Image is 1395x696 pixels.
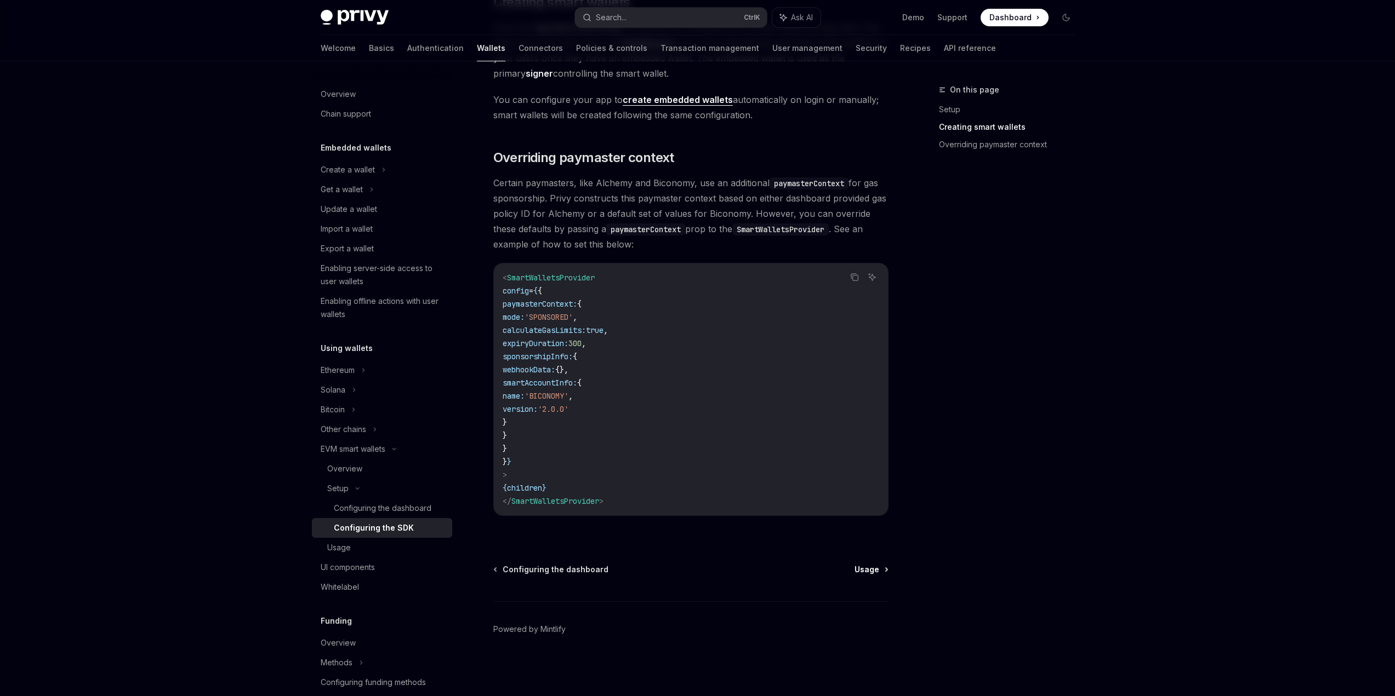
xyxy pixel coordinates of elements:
a: Whitelabel [312,577,452,597]
a: Overview [312,633,452,653]
div: Import a wallet [321,222,373,235]
div: Overview [321,88,356,101]
span: > [503,470,507,480]
a: Security [856,35,887,61]
a: Wallets [477,35,505,61]
button: Search...CtrlK [575,8,767,27]
span: calculateGasLimits: [503,325,586,335]
div: Ethereum [321,364,355,377]
div: Overview [321,636,356,649]
span: } [503,430,507,440]
div: Export a wallet [321,242,374,255]
span: , [568,391,573,401]
span: name: [503,391,525,401]
code: SmartWalletsProvider [732,223,829,235]
button: Toggle dark mode [1057,9,1075,26]
div: Configuring the SDK [334,521,414,534]
div: Configuring the dashboard [334,502,431,515]
a: Overview [312,459,452,479]
div: Create a wallet [321,163,375,176]
div: Enabling server-side access to user wallets [321,262,446,288]
span: 'SPONSORED' [525,312,573,322]
a: Configuring the dashboard [494,564,608,575]
span: children [507,483,542,493]
div: Search... [596,11,627,24]
span: mode: [503,312,525,322]
span: , [603,325,608,335]
span: SmartWalletsProvider [511,496,599,506]
h5: Funding [321,614,352,628]
div: Solana [321,383,345,396]
a: Dashboard [981,9,1049,26]
div: Update a wallet [321,203,377,216]
span: { [538,286,542,296]
a: UI components [312,557,452,577]
span: 300 [568,338,582,348]
span: 'BICONOMY' [525,391,568,401]
span: Overriding paymaster context [493,149,674,166]
a: User management [772,35,842,61]
span: true [586,325,603,335]
span: } [503,417,507,427]
a: Recipes [900,35,931,61]
a: Configuring funding methods [312,672,452,692]
span: SmartWalletsProvider [507,273,595,283]
span: On this page [950,83,999,96]
span: {}, [555,365,568,375]
span: </ [503,496,511,506]
span: Dashboard [989,12,1032,23]
span: sponsorshipInfo: [503,352,573,361]
div: Configuring funding methods [321,676,426,689]
a: Transaction management [661,35,759,61]
a: Enabling server-side access to user wallets [312,258,452,291]
span: , [582,338,586,348]
div: Whitelabel [321,580,359,594]
a: Basics [369,35,394,61]
div: Bitcoin [321,403,345,416]
div: Setup [327,482,349,495]
a: API reference [944,35,996,61]
a: Powered by Mintlify [493,624,566,635]
button: Ask AI [772,8,821,27]
span: } [503,444,507,453]
a: Setup [939,101,1084,118]
div: Other chains [321,423,366,436]
span: config [503,286,529,296]
a: Welcome [321,35,356,61]
span: } [542,483,546,493]
div: UI components [321,561,375,574]
div: Overview [327,462,362,475]
span: You can configure your app to automatically on login or manually; smart wallets will be created f... [493,92,889,123]
span: version: [503,404,538,414]
div: Methods [321,656,352,669]
div: Usage [327,541,351,554]
span: > [599,496,603,506]
span: = [529,286,533,296]
span: < [503,273,507,283]
a: Policies & controls [576,35,647,61]
a: Connectors [519,35,563,61]
span: { [503,483,507,493]
img: dark logo [321,10,389,25]
span: smartAccountInfo: [503,378,577,388]
a: Usage [855,564,887,575]
span: webhookData: [503,365,555,375]
a: Overriding paymaster context [939,136,1084,153]
button: Ask AI [865,270,879,284]
code: paymasterContext [770,177,849,189]
div: Get a wallet [321,183,363,196]
button: Copy the contents from the code block [847,270,862,284]
a: Creating smart wallets [939,118,1084,136]
a: Import a wallet [312,219,452,239]
span: Ask AI [791,12,813,23]
a: Demo [902,12,924,23]
span: Configuring the dashboard [503,564,608,575]
span: , [573,312,577,322]
a: create embedded wallets [623,94,733,106]
a: Authentication [407,35,464,61]
a: Configuring the dashboard [312,498,452,518]
span: { [577,299,582,309]
span: Certain paymasters, like Alchemy and Biconomy, use an additional for gas sponsorship. Privy const... [493,175,889,252]
h5: Embedded wallets [321,141,391,154]
span: Ctrl K [744,13,760,22]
